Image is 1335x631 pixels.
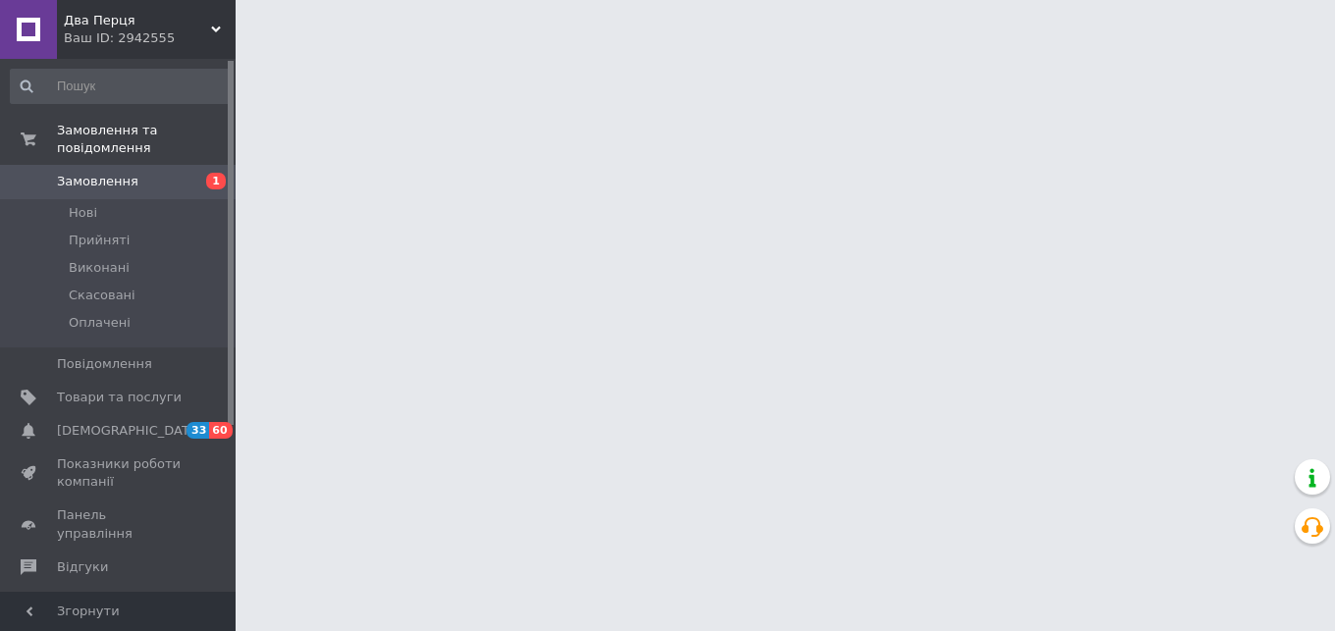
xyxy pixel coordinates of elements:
[57,558,108,576] span: Відгуки
[57,122,236,157] span: Замовлення та повідомлення
[69,314,131,332] span: Оплачені
[64,29,236,47] div: Ваш ID: 2942555
[187,422,209,439] span: 33
[57,455,182,491] span: Показники роботи компанії
[57,173,138,190] span: Замовлення
[64,12,211,29] span: Два Перця
[57,389,182,406] span: Товари та послуги
[69,204,97,222] span: Нові
[69,232,130,249] span: Прийняті
[57,355,152,373] span: Повідомлення
[10,69,232,104] input: Пошук
[57,422,202,440] span: [DEMOGRAPHIC_DATA]
[209,422,232,439] span: 60
[206,173,226,189] span: 1
[57,506,182,542] span: Панель управління
[69,287,135,304] span: Скасовані
[69,259,130,277] span: Виконані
